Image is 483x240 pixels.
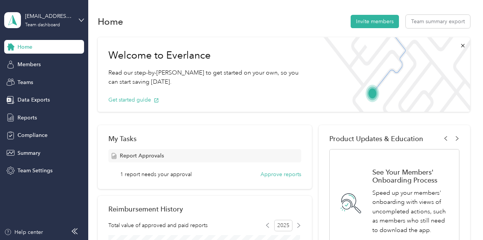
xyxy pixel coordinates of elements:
[108,68,307,87] p: Read our step-by-[PERSON_NAME] to get started on your own, so you can start saving [DATE].
[108,135,302,143] div: My Tasks
[120,170,192,178] span: 1 report needs your approval
[120,152,164,160] span: Report Approvals
[108,221,208,229] span: Total value of approved and paid reports
[351,15,399,28] button: Invite members
[17,167,52,175] span: Team Settings
[17,78,33,86] span: Teams
[108,49,307,62] h1: Welcome to Everlance
[406,15,470,28] button: Team summary export
[17,43,32,51] span: Home
[98,17,123,25] h1: Home
[318,37,470,112] img: Welcome to everlance
[17,149,40,157] span: Summary
[17,131,48,139] span: Compliance
[108,96,159,104] button: Get started guide
[25,12,73,20] div: [EMAIL_ADDRESS][DOMAIN_NAME]
[261,170,301,178] button: Approve reports
[440,197,483,240] iframe: Everlance-gr Chat Button Frame
[17,96,50,104] span: Data Exports
[274,220,292,231] span: 2025
[372,188,451,235] p: Speed up your members' onboarding with views of uncompleted actions, such as members who still ne...
[17,114,37,122] span: Reports
[372,168,451,184] h1: See Your Members' Onboarding Process
[108,205,183,213] h2: Reimbursement History
[4,228,43,236] button: Help center
[17,60,41,68] span: Members
[329,135,423,143] span: Product Updates & Education
[25,23,60,27] div: Team dashboard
